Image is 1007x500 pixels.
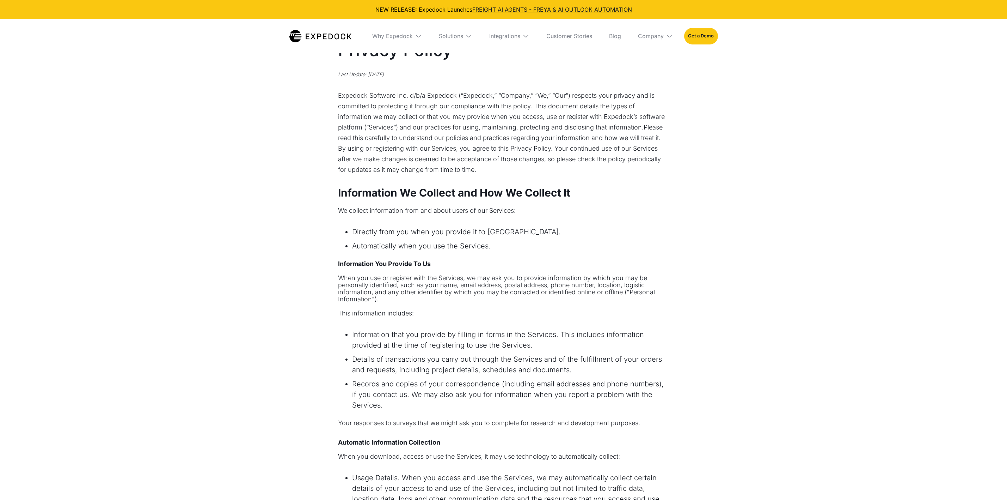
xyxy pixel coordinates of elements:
a: Get a Demo [684,28,718,44]
div: When you download, access or use the Services, it may use technology to automatically collect: [338,439,669,460]
div: When you use or register with the Services, we may ask you to provide information by which you ma... [338,260,669,317]
li: Directly from you when you provide it to [GEOGRAPHIC_DATA]. [352,227,669,237]
li: Details of transactions you carry out through the Services and of the fulfillment of your orders ... [352,354,669,375]
div: Integrations [489,32,520,40]
div: Integrations [484,19,535,53]
a: Customer Stories [541,19,598,53]
li: Information that you provide by filling in forms in the Services. This includes information provi... [352,329,669,350]
div: Why Expedock [367,19,428,53]
div: Solutions [433,19,478,53]
div: Why Expedock [372,32,413,40]
div: Company [632,19,679,53]
li: Automatically when you use the Services. [352,241,669,251]
li: Records and copies of your correspondence (including email addresses and phone numbers), if you c... [352,379,669,410]
a: Blog [603,19,627,53]
strong: Automatic Information Collection ‍ [338,439,440,446]
strong: Information You Provide To Us [338,260,431,267]
a: FREIGHT AI AGENTS - FREYA & AI OUTLOOK AUTOMATION [472,6,632,13]
div: NEW RELEASE: Expedock Launches [6,6,1001,13]
div: Company [638,32,664,40]
div: We collect information from and about users of our Services: [338,207,669,214]
div: Solutions [439,32,463,40]
p: Expedock Software Inc. d/b/a Expedock (“Expedock,” “Company,” “We,” “Our”) respects your privacy ... [338,90,669,175]
em: Last Update: [DATE] [338,71,384,77]
strong: Information We Collect and How We Collect It [338,186,570,199]
div: Your responses to surveys that we might ask you to complete for research and development purposes. [338,420,669,427]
